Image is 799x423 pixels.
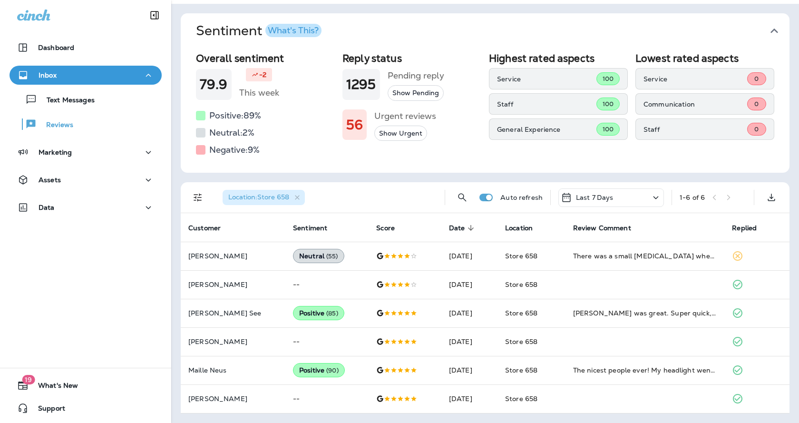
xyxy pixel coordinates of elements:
span: 0 [754,125,759,133]
h5: Positive: 89 % [209,108,261,123]
button: Assets [10,170,162,189]
button: Search Reviews [453,188,472,207]
td: [DATE] [441,299,497,327]
h5: Urgent reviews [374,108,436,124]
td: -- [285,270,369,299]
p: Service [643,75,747,83]
button: Dashboard [10,38,162,57]
span: Store 658 [505,280,537,289]
button: Show Urgent [374,126,427,141]
p: Reviews [37,121,73,130]
span: 100 [603,125,614,133]
div: Positive [293,306,344,320]
p: -2 [259,70,266,79]
p: Service [497,75,596,83]
span: Review Comment [573,224,643,232]
span: Sentiment [293,224,327,232]
h5: This week [239,85,279,100]
p: Auto refresh [500,194,543,201]
span: Date [449,224,477,232]
span: What's New [29,382,78,393]
h5: Neutral: 2 % [209,125,254,140]
td: [DATE] [441,270,497,299]
p: Last 7 Days [576,194,614,201]
p: Staff [497,100,596,108]
span: Date [449,224,465,232]
h2: Overall sentiment [196,52,335,64]
div: What's This? [268,26,319,35]
p: General Experience [497,126,596,133]
span: 0 [754,75,759,83]
span: 0 [754,100,759,108]
td: [DATE] [441,384,497,413]
span: ( 90 ) [326,366,339,374]
div: SentimentWhat's This? [181,49,789,173]
span: Store 658 [505,252,537,260]
td: [DATE] [441,242,497,270]
span: Score [376,224,395,232]
span: Customer [188,224,221,232]
button: Marketing [10,143,162,162]
span: Customer [188,224,233,232]
div: Location:Store 658 [223,190,305,205]
button: Export as CSV [762,188,781,207]
h2: Lowest rated aspects [635,52,774,64]
button: Filters [188,188,207,207]
span: 100 [603,100,614,108]
span: Store 658 [505,337,537,346]
td: -- [285,327,369,356]
button: What's This? [265,24,322,37]
td: -- [285,384,369,413]
span: Review Comment [573,224,631,232]
p: Communication [643,100,747,108]
td: [DATE] [441,356,497,384]
h1: Sentiment [196,23,322,39]
p: [PERSON_NAME] [188,395,278,403]
p: Data [39,204,55,211]
td: [DATE] [441,327,497,356]
span: 19 [22,375,35,384]
h2: Highest rated aspects [489,52,628,64]
span: Replied [732,224,757,232]
div: There was a small hiccup when popping my hood and fixing the windshield wipers at the same time. ... [573,251,717,261]
p: Inbox [39,71,57,79]
span: Store 658 [505,366,537,374]
button: Collapse Sidebar [141,6,168,25]
p: Dashboard [38,44,74,51]
span: 100 [603,75,614,83]
h1: 1295 [346,77,376,92]
h1: 56 [346,117,363,133]
button: Data [10,198,162,217]
span: Store 658 [505,309,537,317]
span: ( 55 ) [326,252,338,260]
span: ( 85 ) [326,309,338,317]
h5: Negative: 9 % [209,142,260,157]
div: 1 - 6 of 6 [680,194,705,201]
p: [PERSON_NAME] [188,252,278,260]
p: [PERSON_NAME] See [188,309,278,317]
p: Assets [39,176,61,184]
span: Location [505,224,545,232]
p: Text Messages [37,96,95,105]
p: Maille Neus [188,366,278,374]
button: Reviews [10,114,162,134]
span: Replied [732,224,769,232]
span: Score [376,224,407,232]
button: Support [10,399,162,418]
p: Staff [643,126,747,133]
span: Location : Store 658 [228,193,289,201]
h5: Pending reply [388,68,444,83]
p: [PERSON_NAME] [188,338,278,345]
button: 19What's New [10,376,162,395]
div: Positive [293,363,345,377]
span: Sentiment [293,224,340,232]
h2: Reply status [342,52,481,64]
button: Text Messages [10,89,162,109]
p: Marketing [39,148,72,156]
p: [PERSON_NAME] [188,281,278,288]
button: SentimentWhat's This? [188,13,797,49]
h1: 79.9 [200,77,228,92]
button: Inbox [10,66,162,85]
button: Show Pending [388,85,444,101]
div: The nicest people ever! My headlight went out and Auto Zone refused to replace them because you h... [573,365,717,375]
